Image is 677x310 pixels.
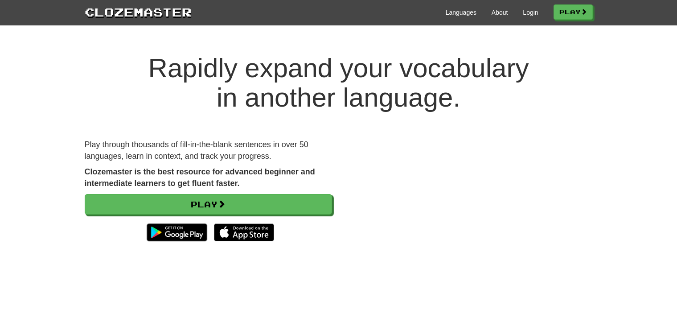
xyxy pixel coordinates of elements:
[214,223,274,241] img: Download_on_the_App_Store_Badge_US-UK_135x40-25178aeef6eb6b83b96f5f2d004eda3bffbb37122de64afbaef7...
[85,4,192,20] a: Clozemaster
[85,139,332,162] p: Play through thousands of fill-in-the-blank sentences in over 50 languages, learn in context, and...
[142,219,211,246] img: Get it on Google Play
[523,8,538,17] a: Login
[85,167,315,188] strong: Clozemaster is the best resource for advanced beginner and intermediate learners to get fluent fa...
[492,8,508,17] a: About
[446,8,476,17] a: Languages
[554,4,593,20] a: Play
[85,194,332,215] a: Play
